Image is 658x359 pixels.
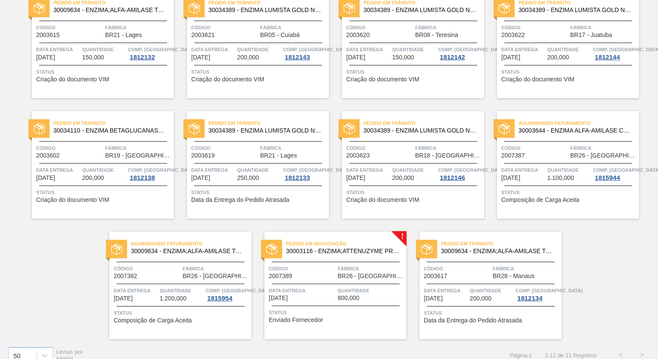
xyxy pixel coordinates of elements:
a: Comp. [GEOGRAPHIC_DATA]1815944 [593,166,637,181]
span: 30034389 - ENZIMA LUMISTA GOLD NOVONESIS 25KG [518,7,632,13]
span: BR17 - Juatuba [570,32,612,38]
a: statusAguardando Faturamento30009634 - ENZIMA;ALFA-AMILASE TERMOESTÁVEL;TERMAMYCódigo2007382Fábri... [96,232,251,339]
span: Quantidade [392,166,436,174]
span: Comp. Carga [128,166,195,174]
span: 2007387 [501,152,525,159]
span: Quantidade [392,45,436,54]
span: 2003602 [36,152,60,159]
span: 30003116 - ENZIMA;ATTENUZYME PRO;NOVOZYMES; [286,248,400,254]
span: 2003620 [346,32,370,38]
div: 1812132 [128,54,156,61]
span: Criação do documento VIM [36,197,109,203]
a: Comp. [GEOGRAPHIC_DATA]1812144 [593,45,637,61]
img: status [34,3,45,14]
span: Status [269,308,404,317]
div: 1812143 [283,54,311,61]
span: Status [191,68,327,76]
span: Data entrega [501,166,545,174]
span: Composição de Carga Aceita [114,317,192,324]
span: Código [269,264,335,273]
span: 200,000 [82,175,104,181]
span: Código [346,144,413,152]
img: status [421,244,432,255]
span: BR26 - Uberlândia [570,152,637,159]
div: 1812134 [515,295,544,302]
span: 25/08/2025 [501,175,520,181]
span: Quantidade [160,286,204,295]
span: Status [191,188,327,197]
span: Comp. Carga [283,166,350,174]
span: BR21 - Lages [105,32,142,38]
span: Status [501,188,637,197]
span: 2007389 [269,273,292,279]
span: Quantidade [547,166,591,174]
span: 2003617 [424,273,447,279]
span: 20/08/2025 [36,54,55,61]
span: Código [36,144,103,152]
span: Código [501,144,568,152]
span: BR26 - Uberlândia [338,273,404,279]
span: Fábrica [493,264,559,273]
span: 11/09/2025 [424,295,443,302]
a: statusPedido em Trânsito30034389 - ENZIMA LUMISTA GOLD NOVONESIS 25KGCódigo2003619FábricaBR21 - L... [174,111,329,219]
a: Comp. [GEOGRAPHIC_DATA]1815954 [205,286,249,302]
span: BR28 - Manaus [493,273,534,279]
span: 2003623 [346,152,370,159]
span: Código [346,23,413,32]
span: Quantidade [237,166,281,174]
span: 1.200,000 [160,295,186,302]
span: 30034389 - ENZIMA LUMISTA GOLD NOVONESIS 25KG [208,7,322,13]
span: Enviado Fornecedor [269,317,323,323]
span: 30034110 - ENZIMA BETAGLUCANASE ULTRAFLO PRIME [53,127,167,134]
span: Fábrica [260,144,327,152]
span: 2003622 [501,32,525,38]
a: statusAguardando Faturamento30003644 - ENZIMA ALFA-AMILASE CEREMIX FLEX MALTOGECódigo2007387Fábri... [484,111,639,219]
span: Comp. Carga [128,45,195,54]
span: 150,000 [392,54,414,61]
span: Código [424,264,490,273]
span: 25/08/2025 [269,295,288,301]
span: 200,000 [237,54,259,61]
a: Comp. [GEOGRAPHIC_DATA]1812133 [283,166,327,181]
img: status [111,244,122,255]
a: statusPedido em Trânsito30034389 - ENZIMA LUMISTA GOLD NOVONESIS 25KGCódigo2003623FábricaBR18 - [... [329,111,484,219]
span: Criação do documento VIM [501,76,574,83]
span: Código [191,144,258,152]
span: Código [114,264,180,273]
span: 30034389 - ENZIMA LUMISTA GOLD NOVONESIS 25KG [363,7,477,13]
span: 2003621 [191,32,215,38]
div: 1812138 [128,174,156,181]
span: Comp. Carga [283,45,350,54]
span: Comp. Carga [438,166,505,174]
a: statusPedido em Trânsito30009634 - ENZIMA;ALFA-AMILASE TERMOESTÁVEL;TERMAMYCódigo2003617FábricaBR... [407,232,562,339]
span: Página : 1 [510,352,532,359]
span: Pedido em Negociação [286,239,407,248]
span: 30009634 - ENZIMA;ALFA-AMILASE TERMOESTÁVEL;TERMAMY [441,248,555,254]
span: Criação do documento VIM [36,76,109,83]
span: Comp. Carga [438,45,505,54]
span: Comp. Carga [205,286,272,295]
span: 30034389 - ENZIMA LUMISTA GOLD NOVONESIS 25KG [208,127,322,134]
span: Data entrega [114,286,158,295]
img: status [189,123,200,134]
span: Data entrega [346,45,390,54]
img: status [499,123,510,134]
span: BR26 - Uberlândia [183,273,249,279]
span: Fábrica [105,144,172,152]
span: 200,000 [470,295,492,302]
span: Data entrega [36,45,80,54]
a: Comp. [GEOGRAPHIC_DATA]1812146 [438,166,482,181]
span: 30009634 - ENZIMA;ALFA-AMILASE TERMOESTÁVEL;TERMAMY [131,248,245,254]
span: Data da Entrega do Pedido Atrasada [424,317,522,324]
span: Criação do documento VIM [191,76,264,83]
img: status [189,3,200,14]
span: Pedido em Trânsito [441,239,562,248]
span: Fábrica [415,23,482,32]
span: Criação do documento VIM [346,76,419,83]
a: Comp. [GEOGRAPHIC_DATA]1812142 [438,45,482,61]
span: BR18 - Pernambuco [415,152,482,159]
span: 30034389 - ENZIMA LUMISTA GOLD NOVONESIS 25KG [363,127,477,134]
span: 200,000 [547,54,569,61]
span: Quantidade [338,286,404,295]
span: Pedido em Trânsito [208,119,329,127]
